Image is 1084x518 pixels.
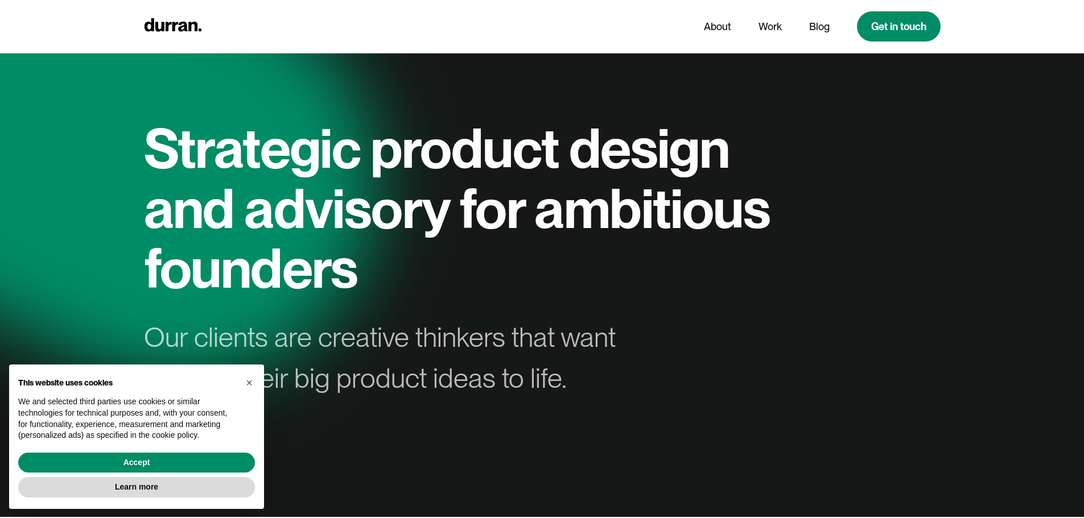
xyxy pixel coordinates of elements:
a: Blog [809,16,830,38]
a: Get in touch [857,11,941,42]
a: home [144,15,201,38]
button: Learn more [18,477,255,498]
p: We and selected third parties use cookies or similar technologies for technical purposes and, wit... [18,396,237,441]
button: Close this notice [240,374,258,392]
div: Our clients are creative thinkers that want to bring their big product ideas to life. [144,317,636,399]
h1: Strategic product design and advisory for ambitious founders [144,118,781,299]
h2: This website uses cookies [18,378,237,388]
a: About [704,16,731,38]
span: × [246,376,253,389]
a: Work [759,16,782,38]
button: Accept [18,453,255,473]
